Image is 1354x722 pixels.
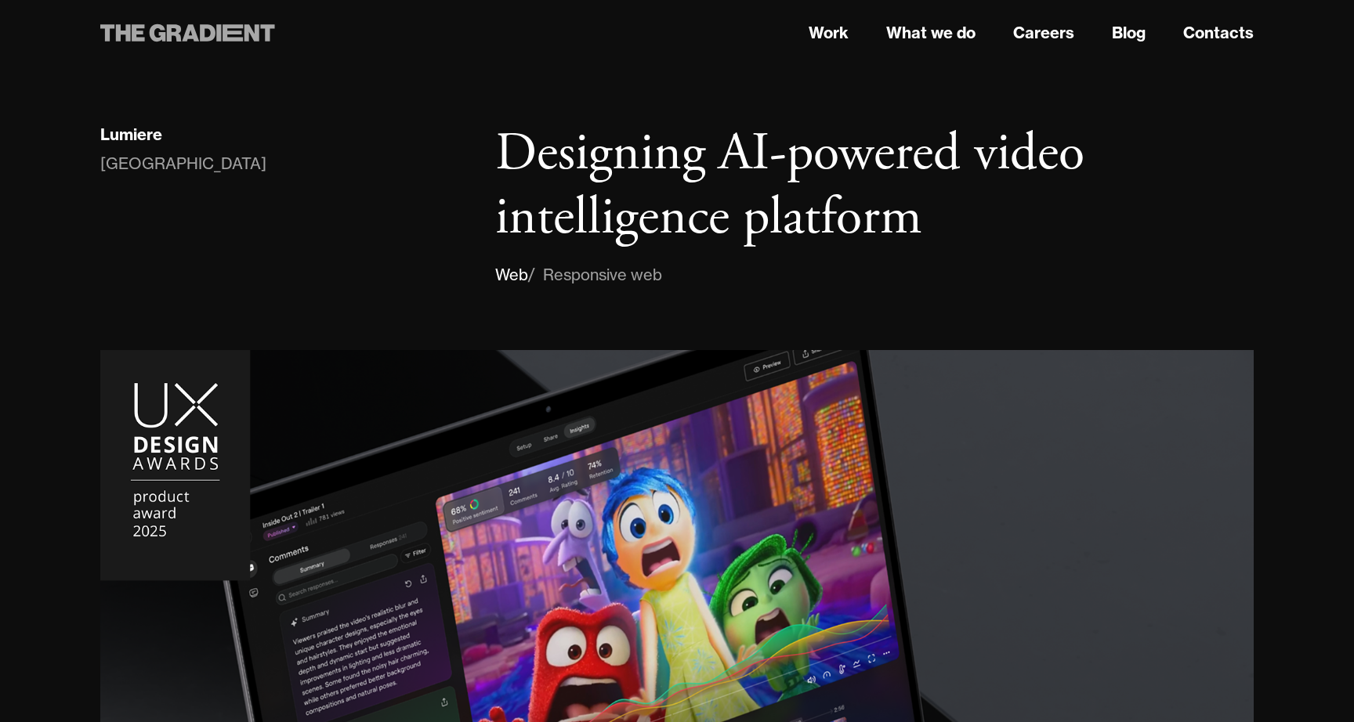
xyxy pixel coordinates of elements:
div: Lumiere [100,125,162,145]
div: [GEOGRAPHIC_DATA] [100,151,266,176]
a: What we do [886,21,976,45]
div: / Responsive web [528,262,662,287]
a: Work [809,21,849,45]
a: Contacts [1183,21,1254,45]
a: Blog [1112,21,1146,45]
div: Web [495,262,528,287]
a: Careers [1013,21,1074,45]
h1: Designing AI-powered video intelligence platform [495,122,1254,250]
